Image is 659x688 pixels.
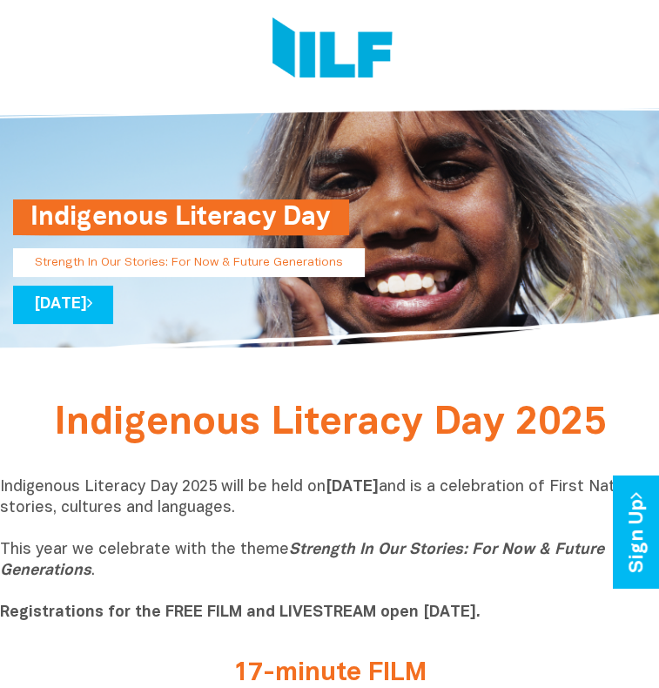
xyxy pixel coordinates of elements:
a: Indigenous Literacy Day [13,238,314,253]
h1: Indigenous Literacy Day [30,199,332,235]
a: [DATE] [13,286,113,324]
img: Logo [272,17,393,83]
b: [DATE] [326,480,379,495]
h2: 17-minute FILM [13,659,646,688]
span: Indigenous Literacy Day 2025 [54,406,606,442]
p: Strength In Our Stories: For Now & Future Generations [13,248,365,277]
